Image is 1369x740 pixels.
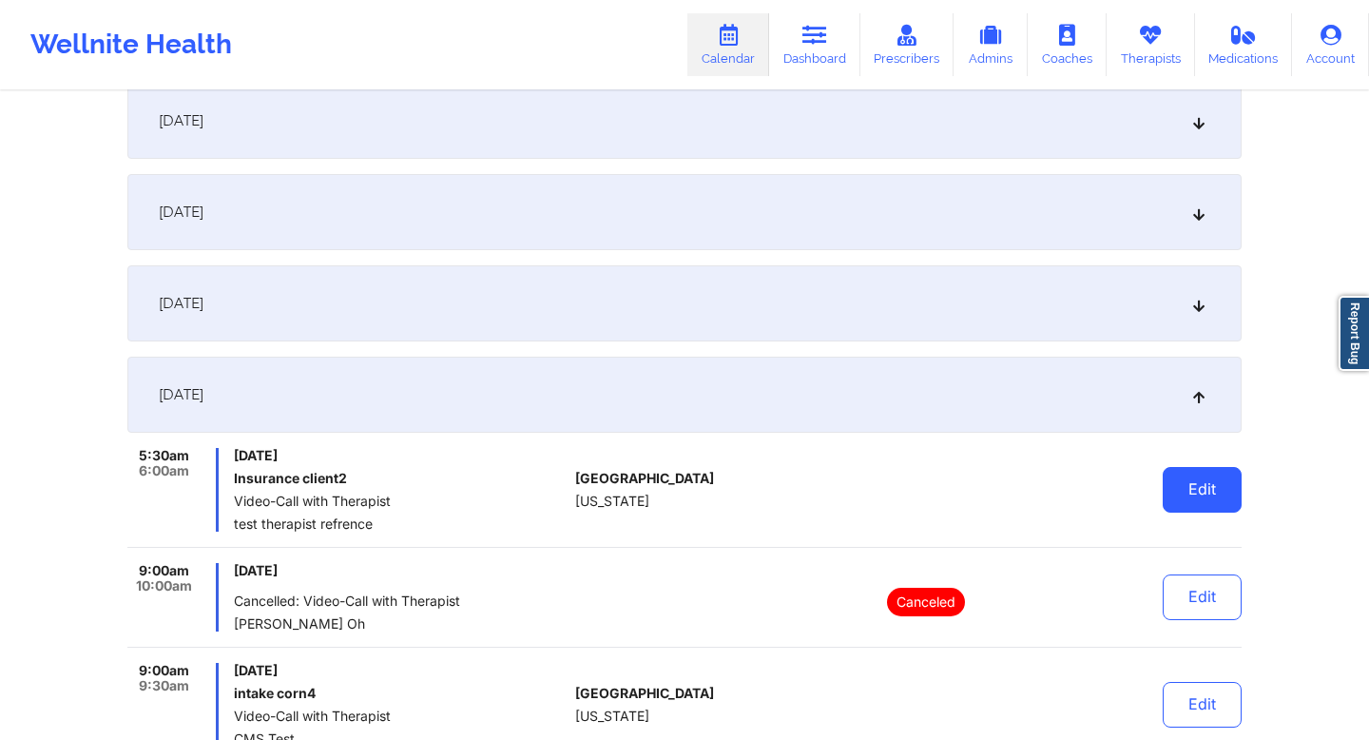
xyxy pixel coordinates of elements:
a: Calendar [687,13,769,76]
span: [DATE] [159,385,203,404]
h6: Insurance client2 [234,471,568,486]
a: Prescribers [860,13,954,76]
span: [DATE] [234,663,568,678]
button: Edit [1163,574,1242,620]
span: [DATE] [159,203,203,222]
a: Medications [1195,13,1293,76]
span: Video-Call with Therapist [234,709,568,724]
span: Cancelled: Video-Call with Therapist [234,594,568,609]
span: Video-Call with Therapist [234,494,568,509]
h6: intake corn4 [234,686,568,701]
p: Canceled [887,588,965,616]
span: 9:00am [139,563,189,578]
a: Dashboard [769,13,860,76]
button: Edit [1163,467,1242,513]
span: [GEOGRAPHIC_DATA] [575,471,714,486]
a: Admins [954,13,1028,76]
span: [US_STATE] [575,709,649,724]
a: Report Bug [1339,296,1369,371]
span: 10:00am [136,578,192,594]
span: [US_STATE] [575,494,649,509]
span: [PERSON_NAME] Oh [234,616,568,632]
span: [DATE] [234,448,568,463]
span: 5:30am [139,448,189,463]
span: 9:00am [139,663,189,678]
span: [DATE] [234,563,568,578]
span: 9:30am [139,678,189,693]
span: 6:00am [139,463,189,478]
span: [DATE] [159,294,203,313]
a: Therapists [1107,13,1195,76]
span: [GEOGRAPHIC_DATA] [575,686,714,701]
span: [DATE] [159,111,203,130]
span: test therapist refrence [234,516,568,532]
button: Edit [1163,682,1242,728]
a: Account [1292,13,1369,76]
a: Coaches [1028,13,1107,76]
